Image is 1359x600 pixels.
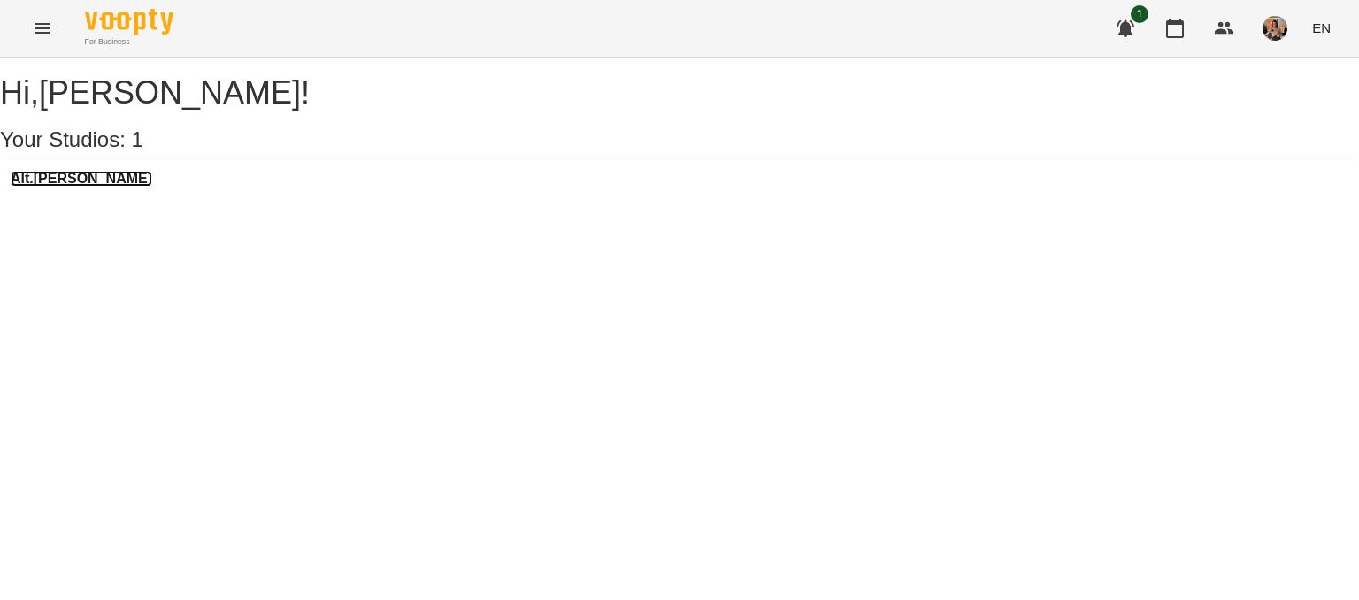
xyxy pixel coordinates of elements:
[21,7,64,50] button: Menu
[1305,12,1338,44] button: EN
[85,9,173,35] img: Voopty Logo
[132,127,143,151] span: 1
[11,171,152,187] a: Alt.[PERSON_NAME]
[1312,19,1331,37] span: EN
[85,36,173,48] span: For Business
[1263,16,1287,41] img: e707ac97ad35db4328962b01d070b99d.jpeg
[1131,5,1148,23] span: 1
